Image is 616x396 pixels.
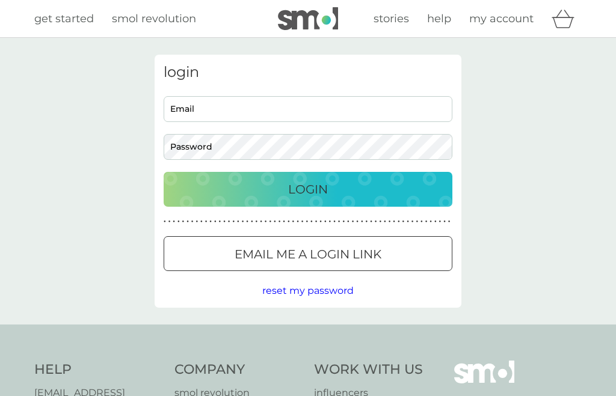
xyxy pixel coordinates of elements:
[393,219,395,225] p: ●
[288,180,328,199] p: Login
[232,219,235,225] p: ●
[430,219,432,225] p: ●
[262,285,354,296] span: reset my password
[214,219,217,225] p: ●
[191,219,194,225] p: ●
[552,7,582,31] div: basket
[228,219,230,225] p: ●
[262,283,354,299] button: reset my password
[279,219,281,225] p: ●
[269,219,271,225] p: ●
[379,219,381,225] p: ●
[112,10,196,28] a: smol revolution
[256,219,258,225] p: ●
[361,219,363,225] p: ●
[288,219,290,225] p: ●
[223,219,226,225] p: ●
[411,219,414,225] p: ●
[34,10,94,28] a: get started
[366,219,368,225] p: ●
[314,361,423,379] h4: Work With Us
[324,219,327,225] p: ●
[242,219,244,225] p: ●
[356,219,359,225] p: ●
[306,219,308,225] p: ●
[352,219,354,225] p: ●
[168,219,171,225] p: ●
[469,10,534,28] a: my account
[164,64,452,81] h3: login
[235,245,381,264] p: Email me a login link
[374,10,409,28] a: stories
[177,219,180,225] p: ●
[283,219,285,225] p: ●
[173,219,175,225] p: ●
[297,219,299,225] p: ●
[347,219,350,225] p: ●
[310,219,313,225] p: ●
[443,219,446,225] p: ●
[319,219,322,225] p: ●
[278,7,338,30] img: smol
[448,219,451,225] p: ●
[164,172,452,207] button: Login
[407,219,409,225] p: ●
[375,219,377,225] p: ●
[265,219,267,225] p: ●
[389,219,391,225] p: ●
[416,219,418,225] p: ●
[34,361,162,379] h4: Help
[34,12,94,25] span: get started
[329,219,331,225] p: ●
[370,219,372,225] p: ●
[425,219,428,225] p: ●
[209,219,212,225] p: ●
[196,219,198,225] p: ●
[315,219,318,225] p: ●
[186,219,189,225] p: ●
[434,219,437,225] p: ●
[301,219,304,225] p: ●
[469,12,534,25] span: my account
[427,10,451,28] a: help
[164,219,166,225] p: ●
[237,219,239,225] p: ●
[398,219,400,225] p: ●
[333,219,336,225] p: ●
[338,219,340,225] p: ●
[420,219,423,225] p: ●
[174,361,303,379] h4: Company
[274,219,276,225] p: ●
[260,219,262,225] p: ●
[374,12,409,25] span: stories
[427,12,451,25] span: help
[200,219,203,225] p: ●
[205,219,208,225] p: ●
[182,219,185,225] p: ●
[164,236,452,271] button: Email me a login link
[112,12,196,25] span: smol revolution
[219,219,221,225] p: ●
[384,219,386,225] p: ●
[251,219,253,225] p: ●
[439,219,442,225] p: ●
[246,219,248,225] p: ●
[342,219,345,225] p: ●
[292,219,295,225] p: ●
[402,219,405,225] p: ●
